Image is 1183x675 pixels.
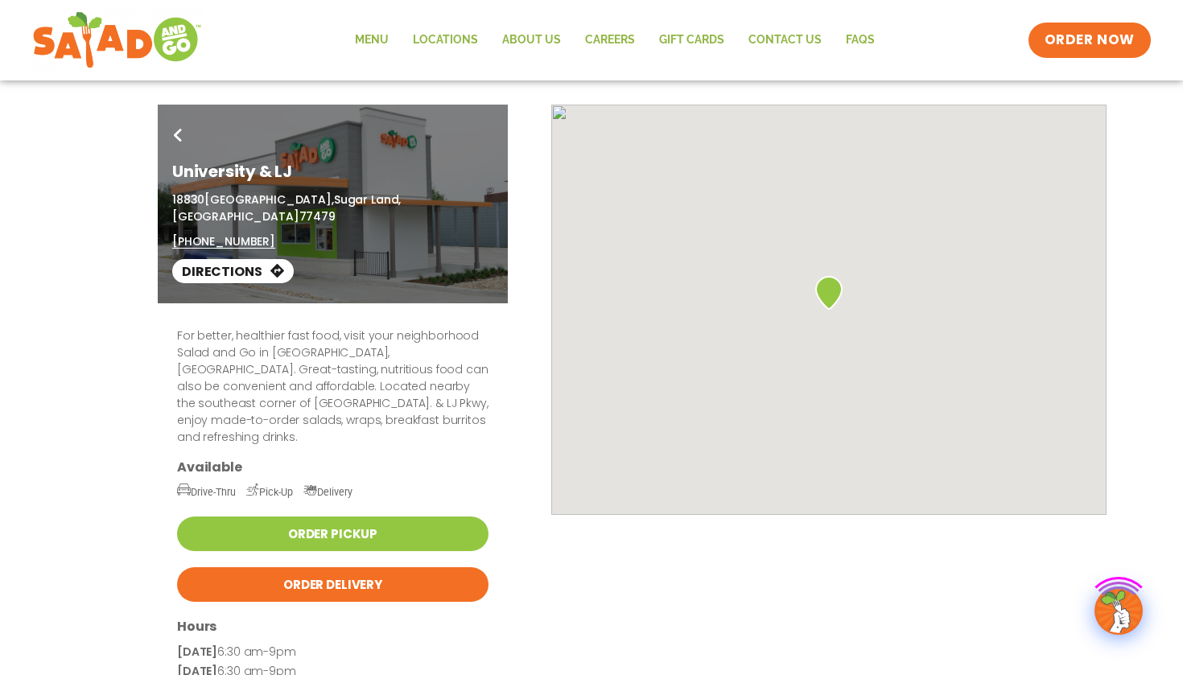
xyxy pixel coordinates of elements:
nav: Menu [343,22,887,59]
h3: Available [177,459,488,475]
span: Delivery [303,486,352,498]
a: Contact Us [736,22,834,59]
span: [GEOGRAPHIC_DATA] [172,208,299,224]
a: [PHONE_NUMBER] [172,233,275,250]
span: Drive-Thru [177,486,236,498]
a: Locations [401,22,490,59]
a: Menu [343,22,401,59]
span: 18830 [172,191,204,208]
a: ORDER NOW [1028,23,1151,58]
a: Careers [573,22,647,59]
a: Order Pickup [177,517,488,551]
p: For better, healthier fast food, visit your neighborhood Salad and Go in [GEOGRAPHIC_DATA], [GEOG... [177,327,488,446]
span: Sugar Land, [334,191,401,208]
span: 77479 [299,208,336,224]
a: FAQs [834,22,887,59]
a: About Us [490,22,573,59]
p: 6:30 am-9pm [177,643,488,662]
a: Order Delivery [177,567,488,602]
img: new-SAG-logo-768×292 [32,8,202,72]
h3: Hours [177,618,488,635]
h1: University & LJ [172,159,493,183]
span: [GEOGRAPHIC_DATA], [204,191,333,208]
span: ORDER NOW [1045,31,1135,50]
a: GIFT CARDS [647,22,736,59]
a: Directions [172,259,294,283]
span: Pick-Up [246,486,293,498]
strong: [DATE] [177,644,217,660]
